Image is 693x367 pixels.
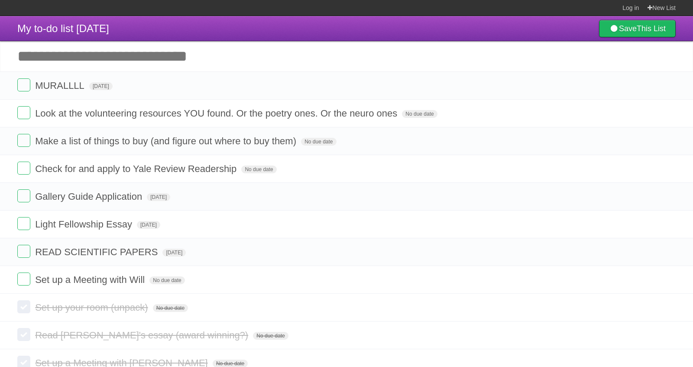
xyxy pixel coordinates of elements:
span: Check for and apply to Yale Review Readership [35,163,239,174]
label: Done [17,78,30,91]
span: No due date [149,276,185,284]
span: Make a list of things to buy (and figure out where to buy them) [35,136,298,146]
span: No due date [301,138,336,146]
span: Look at the volunteering resources YOU found. Or the poetry ones. Or the neuro ones [35,108,399,119]
span: No due date [241,166,276,173]
span: Set up your room (unpack) [35,302,150,313]
label: Done [17,106,30,119]
span: [DATE] [162,249,186,257]
label: Done [17,217,30,230]
span: [DATE] [137,221,160,229]
span: [DATE] [89,82,113,90]
span: Gallery Guide Application [35,191,144,202]
span: My to-do list [DATE] [17,23,109,34]
b: This List [637,24,666,33]
span: No due date [253,332,288,340]
label: Done [17,189,30,202]
label: Done [17,328,30,341]
span: READ SCIENTIFIC PAPERS [35,247,160,257]
span: Read [PERSON_NAME]'s essay (award winning?) [35,330,250,341]
span: [DATE] [147,193,170,201]
span: Light Fellowship Essay [35,219,134,230]
label: Done [17,245,30,258]
span: MURALLLL [35,80,87,91]
label: Done [17,134,30,147]
label: Done [17,300,30,313]
span: No due date [153,304,188,312]
span: Set up a Meeting with Will [35,274,147,285]
label: Done [17,162,30,175]
span: No due date [402,110,437,118]
a: SaveThis List [599,20,676,37]
label: Done [17,273,30,286]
